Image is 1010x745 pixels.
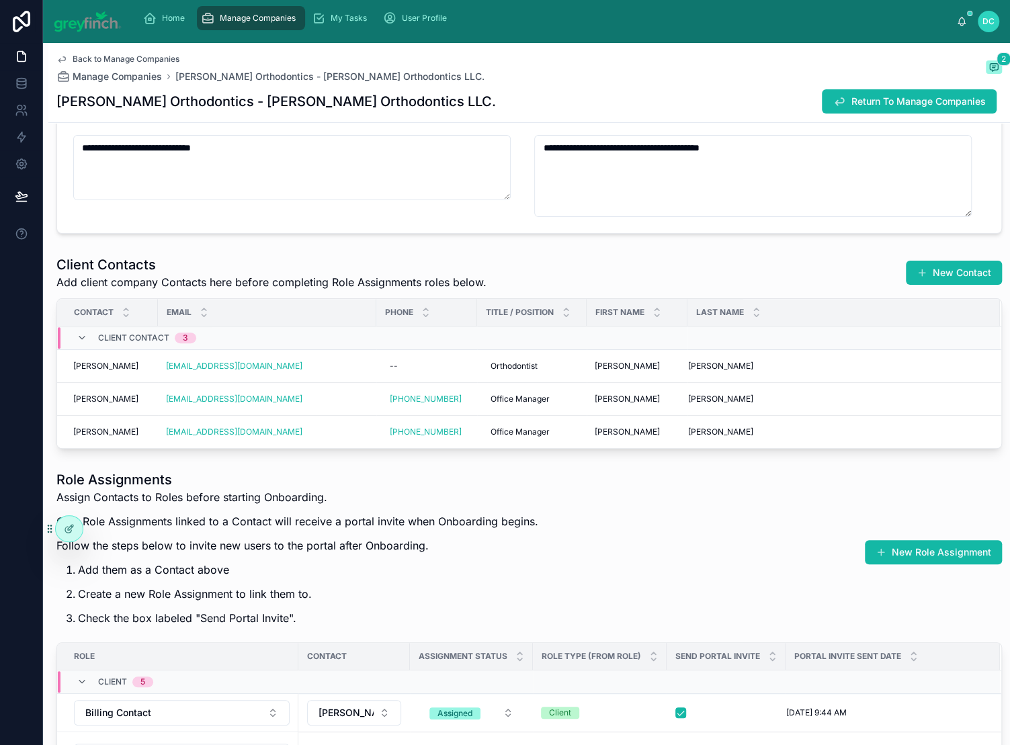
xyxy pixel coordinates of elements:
[986,60,1002,77] button: 2
[166,394,368,404] a: [EMAIL_ADDRESS][DOMAIN_NAME]
[73,54,179,64] span: Back to Manage Companies
[307,700,401,726] button: Select Button
[390,427,462,437] a: [PHONE_NUMBER]
[379,6,456,30] a: User Profile
[54,11,122,32] img: App logo
[419,701,524,725] button: Select Button
[74,651,95,662] span: Role
[166,394,302,404] a: [EMAIL_ADDRESS][DOMAIN_NAME]
[549,707,571,719] div: Client
[98,333,169,343] span: Client Contact
[822,89,997,114] button: Return To Manage Companies
[73,70,162,83] span: Manage Companies
[794,651,901,662] span: Portal Invite Sent Date
[390,394,462,404] a: [PHONE_NUMBER]
[906,261,1002,285] button: New Contact
[139,6,194,30] a: Home
[402,13,447,24] span: User Profile
[197,6,305,30] a: Manage Companies
[73,427,150,437] a: [PERSON_NAME]
[307,651,347,662] span: Contact
[132,3,957,33] div: scrollable content
[595,427,679,437] a: [PERSON_NAME]
[491,361,538,371] span: Orthodontist
[851,95,986,108] span: Return To Manage Companies
[78,562,538,578] p: Add them as a Contact above
[865,540,1002,564] button: New Role Assignment
[166,427,302,437] a: [EMAIL_ADDRESS][DOMAIN_NAME]
[73,427,138,437] span: [PERSON_NAME]
[73,361,138,371] span: [PERSON_NAME]
[688,361,984,371] a: [PERSON_NAME]
[78,586,538,602] p: Create a new Role Assignment to link them to.
[595,394,660,404] span: [PERSON_NAME]
[595,361,660,371] span: [PERSON_NAME]
[319,706,374,719] span: [PERSON_NAME]
[56,274,487,290] span: Add client company Contacts here before completing Role Assignments roles below.
[162,13,185,24] span: Home
[308,6,376,30] a: My Tasks
[688,394,984,404] a: [PERSON_NAME]
[491,394,550,404] span: Office Manager
[220,13,296,24] span: Manage Companies
[491,427,550,437] span: Office Manager
[595,427,660,437] span: [PERSON_NAME]
[56,92,496,111] h1: [PERSON_NAME] Orthodontics - [PERSON_NAME] Orthodontics LLC.
[56,70,162,83] a: Manage Companies
[385,307,413,318] span: Phone
[166,427,368,437] a: [EMAIL_ADDRESS][DOMAIN_NAME]
[73,394,138,404] span: [PERSON_NAME]
[595,307,644,318] span: First Name
[331,13,367,24] span: My Tasks
[140,676,145,687] div: 5
[167,307,192,318] span: Email
[78,610,538,626] p: Check the box labeled "Send Portal Invite".
[384,388,469,410] a: [PHONE_NUMBER]
[166,361,368,371] a: [EMAIL_ADDRESS][DOMAIN_NAME]
[688,361,753,371] span: [PERSON_NAME]
[595,394,679,404] a: [PERSON_NAME]
[786,707,847,718] span: [DATE] 9:44 AM
[390,361,398,371] div: --
[384,355,469,377] a: --
[73,394,150,404] a: [PERSON_NAME]
[542,651,641,662] span: Role Type (from Role)
[56,255,487,274] h1: Client Contacts
[85,706,151,719] span: Billing Contact
[982,16,995,27] span: DC
[595,361,679,371] a: [PERSON_NAME]
[485,421,579,443] a: Office Manager
[56,54,179,64] a: Back to Manage Companies
[688,427,753,437] span: [PERSON_NAME]
[485,355,579,377] a: Orthodontist
[688,427,984,437] a: [PERSON_NAME]
[675,651,760,662] span: Send Portal Invite
[74,307,114,318] span: Contact
[56,513,538,529] p: Only Role Assignments linked to a Contact will receive a portal invite when Onboarding begins.
[437,707,472,719] div: Assigned
[74,700,290,726] button: Select Button
[56,537,538,554] p: Follow the steps below to invite new users to the portal after Onboarding.
[485,388,579,410] a: Office Manager
[688,394,753,404] span: [PERSON_NAME]
[486,307,554,318] span: Title / Position
[183,333,188,343] div: 3
[419,651,507,662] span: Assignment Status
[166,361,302,371] a: [EMAIL_ADDRESS][DOMAIN_NAME]
[98,676,127,687] span: Client
[696,307,744,318] span: Last Name
[56,489,538,505] p: Assign Contacts to Roles before starting Onboarding.
[73,361,150,371] a: [PERSON_NAME]
[56,470,538,489] h1: Role Assignments
[175,70,485,83] a: [PERSON_NAME] Orthodontics - [PERSON_NAME] Orthodontics LLC.
[384,421,469,443] a: [PHONE_NUMBER]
